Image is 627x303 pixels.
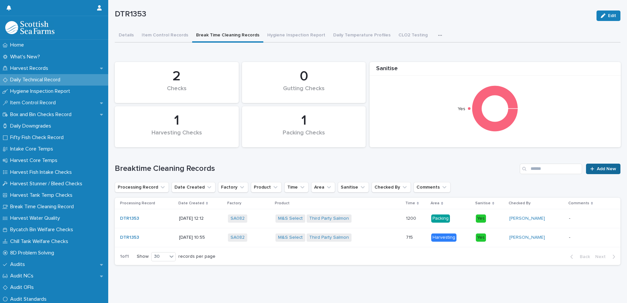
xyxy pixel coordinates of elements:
button: Sanitise [338,182,369,192]
a: SA082 [231,235,245,240]
div: Packing [431,214,450,223]
div: 0 [253,68,355,85]
img: mMrefqRFQpe26GRNOUkG [5,21,54,34]
a: M&S Select [278,235,303,240]
p: Harvest Records [8,65,53,71]
p: Audits [8,261,30,268]
p: What's New? [8,54,45,60]
p: DTR1353 [115,10,591,19]
p: Harvest Water Quality [8,215,65,221]
p: Bycatch Bin Welfare Checks [8,227,78,233]
a: DTR1353 [120,235,139,240]
span: Next [595,254,610,259]
p: Product [275,200,290,207]
a: Third Party Salmon [309,235,349,240]
button: Details [115,29,138,43]
div: Harvesting Checks [126,130,228,143]
p: Harvest Core Temps [8,157,63,164]
a: [PERSON_NAME] [509,216,545,221]
p: Break Time Cleaning Record [8,204,79,210]
span: Add New [597,167,616,171]
button: Hygiene Inspection Report [263,29,329,43]
p: [DATE] 12:12 [179,216,223,221]
button: Product [251,182,282,192]
a: DTR1353 [120,216,139,221]
div: 1 [253,112,355,129]
button: Factory [218,182,248,192]
button: Item Control Records [138,29,192,43]
p: Comments [568,200,589,207]
button: Processing Record [115,182,169,192]
p: [DATE] 10:55 [179,235,223,240]
button: Back [565,254,593,260]
p: Audit Standards [8,296,52,302]
p: Intake Core Temps [8,146,58,152]
p: Hygiene Inspection Report [8,88,75,94]
tr: DTR1353 [DATE] 12:12SA082 M&S Select Third Party Salmon 12001200 PackingYes[PERSON_NAME] -- [115,209,620,228]
div: Checks [126,85,228,99]
p: - [569,233,572,240]
p: Chill Tank Welfare Checks [8,238,73,245]
p: Area [431,200,439,207]
button: Daily Temperature Profiles [329,29,394,43]
div: Gutting Checks [253,85,355,99]
p: Box and Bin Checks Record [8,111,77,118]
p: Checked By [509,200,531,207]
button: Checked By [372,182,411,192]
p: Harvest Tank Temp Checks [8,192,78,198]
p: Home [8,42,29,48]
text: Yes [458,107,466,111]
div: 1 [126,112,228,129]
p: 8D Problem Solving [8,250,59,256]
p: Sanitise [475,200,491,207]
button: Comments [414,182,451,192]
button: Break Time Cleaning Records [192,29,263,43]
h1: Breaktime Cleaning Records [115,164,517,173]
a: Third Party Salmon [309,216,349,221]
p: Fifty Fish Check Record [8,134,69,141]
div: Yes [476,214,486,223]
div: Packing Checks [253,130,355,143]
div: Yes [476,233,486,242]
p: 715 [406,233,414,240]
p: Audit OFIs [8,284,39,291]
a: [PERSON_NAME] [509,235,545,240]
tr: DTR1353 [DATE] 10:55SA082 M&S Select Third Party Salmon 715715 HarvestingYes[PERSON_NAME] -- [115,228,620,247]
p: - [569,214,572,221]
button: CLO2 Testing [394,29,432,43]
button: Edit [597,10,620,21]
p: records per page [178,254,215,259]
span: Edit [608,13,616,18]
p: 1 of 1 [115,249,134,265]
p: Processing Record [120,200,155,207]
div: 30 [152,253,167,260]
p: Factory [227,200,241,207]
p: Daily Downgrades [8,123,56,129]
button: Date Created [172,182,215,192]
a: SA082 [231,216,245,221]
a: Add New [586,164,620,174]
p: Time [405,200,415,207]
input: Search [520,164,582,174]
button: Next [593,254,620,260]
div: Harvesting [431,233,456,242]
p: Daily Technical Record [8,77,66,83]
p: Audit NCs [8,273,39,279]
p: Show [137,254,149,259]
p: 1200 [406,214,417,221]
div: Sanitise [370,65,621,76]
button: Time [284,182,309,192]
div: 2 [126,68,228,85]
p: Harvest Fish Intake Checks [8,169,77,175]
p: Item Control Record [8,100,61,106]
p: Date Created [178,200,204,207]
button: Area [311,182,335,192]
a: M&S Select [278,216,303,221]
span: Back [576,254,590,259]
p: Harvest Stunner / Bleed Checks [8,181,88,187]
